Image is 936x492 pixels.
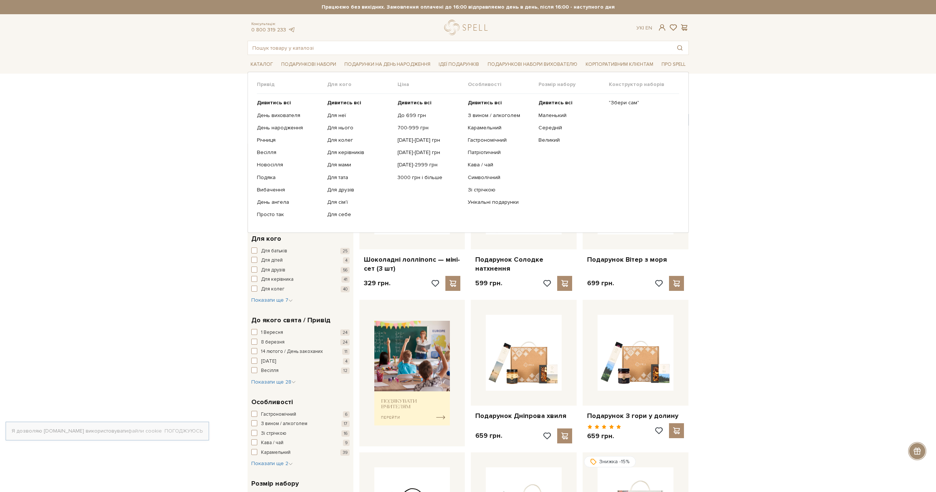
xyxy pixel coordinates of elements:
span: Для кого [327,81,398,88]
span: З вином / алкоголем [261,420,307,428]
a: Ідеї подарунків [436,59,482,70]
span: 9 [343,440,350,446]
a: Про Spell [659,59,688,70]
div: Ук [636,25,652,31]
span: Розмір набору [538,81,609,88]
a: Подарункові набори [278,59,339,70]
a: Вибачення [257,187,322,193]
span: 17 [341,421,350,427]
strong: Працюємо без вихідних. Замовлення оплачені до 16:00 відправляємо день в день, після 16:00 - насту... [248,4,689,10]
a: Для мами [327,162,392,168]
span: Особливості [251,397,293,407]
a: Середній [538,124,603,131]
span: 4 [343,358,350,365]
div: Знижка -15% [584,456,636,467]
span: Особливості [468,81,538,88]
a: Символічний [468,174,533,181]
a: [DATE]-[DATE] грн [398,137,462,144]
span: Весілля [261,367,279,375]
span: Для кого [251,234,281,244]
button: Для колег 40 [251,286,350,293]
span: Розмір набору [251,479,299,489]
span: 56 [341,267,350,273]
span: Для друзів [261,267,285,274]
span: 25 [340,248,350,254]
span: 4 [343,257,350,264]
button: 1 Вересня 24 [251,329,350,336]
a: З вином / алкоголем [468,112,533,119]
a: Новосілля [257,162,322,168]
button: Для друзів 56 [251,267,350,274]
a: 3000 грн і більше [398,174,462,181]
span: Привід [257,81,327,88]
b: Дивитись всі [327,99,361,106]
button: Весілля 12 [251,367,350,375]
a: Подарунок Вітер з моря [587,255,684,264]
p: 659 грн. [587,432,621,440]
div: Я дозволяю [DOMAIN_NAME] використовувати [6,428,209,434]
span: 12 [341,368,350,374]
span: [DATE] [261,358,276,365]
b: Дивитись всі [398,99,432,106]
a: [DATE]-[DATE] грн [398,149,462,156]
span: Показати ще 7 [251,297,293,303]
span: 24 [340,329,350,336]
span: | [643,25,644,31]
a: Унікальні подарунки [468,199,533,206]
span: Для колег [261,286,285,293]
span: Конструктор наборів [609,81,679,88]
button: Показати ще 2 [251,460,293,467]
a: Для себе [327,211,392,218]
button: Кава / чай 9 [251,439,350,447]
a: 700-999 грн [398,124,462,131]
button: Пошук товару у каталозі [671,41,688,55]
a: Для тата [327,174,392,181]
a: Дивитись всі [327,99,392,106]
span: 40 [341,286,350,292]
a: Великий [538,137,603,144]
span: Для дітей [261,257,283,264]
a: Шоколадні лолліпопс — міні-сет (3 шт) [364,255,461,273]
a: logo [444,20,491,35]
a: Карамельний [468,124,533,131]
button: 8 березня 24 [251,339,350,346]
a: Подарунок Солодке натхнення [475,255,572,273]
a: Подарунки на День народження [341,59,433,70]
span: Карамельний [261,449,291,456]
span: Гастрономічний [261,411,296,418]
span: Для керівника [261,276,294,283]
a: Каталог [248,59,276,70]
button: З вином / алкоголем 17 [251,420,350,428]
a: Для друзів [327,187,392,193]
span: До якого свята / Привід [251,315,331,325]
span: Показати ще 28 [251,379,296,385]
div: Каталог [248,72,689,233]
span: 16 [341,430,350,437]
a: Зі стрічкою [468,187,533,193]
a: Весілля [257,149,322,156]
a: Для колег [327,137,392,144]
a: Подарунок З гори у долину [587,412,684,420]
button: Для дітей 4 [251,257,350,264]
a: [DATE]-2999 грн [398,162,462,168]
a: Дивитись всі [257,99,322,106]
button: Карамельний 39 [251,449,350,456]
button: Гастрономічний 6 [251,411,350,418]
button: Для батьків 25 [251,247,350,255]
span: Для батьків [261,247,287,255]
span: 11 [342,348,350,355]
a: Для керівників [327,149,392,156]
a: telegram [288,27,295,33]
p: 599 грн. [475,279,502,287]
a: Просто так [257,211,322,218]
a: файли cookie [128,428,162,434]
a: Подарунок Дніпрова хвиля [475,412,572,420]
button: Для керівника 41 [251,276,350,283]
a: "Збери сам" [609,99,673,106]
span: Зі стрічкою [261,430,286,437]
a: Для неї [327,112,392,119]
a: Гастрономічний [468,137,533,144]
span: 8 березня [261,339,285,346]
input: Пошук товару у каталозі [248,41,671,55]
